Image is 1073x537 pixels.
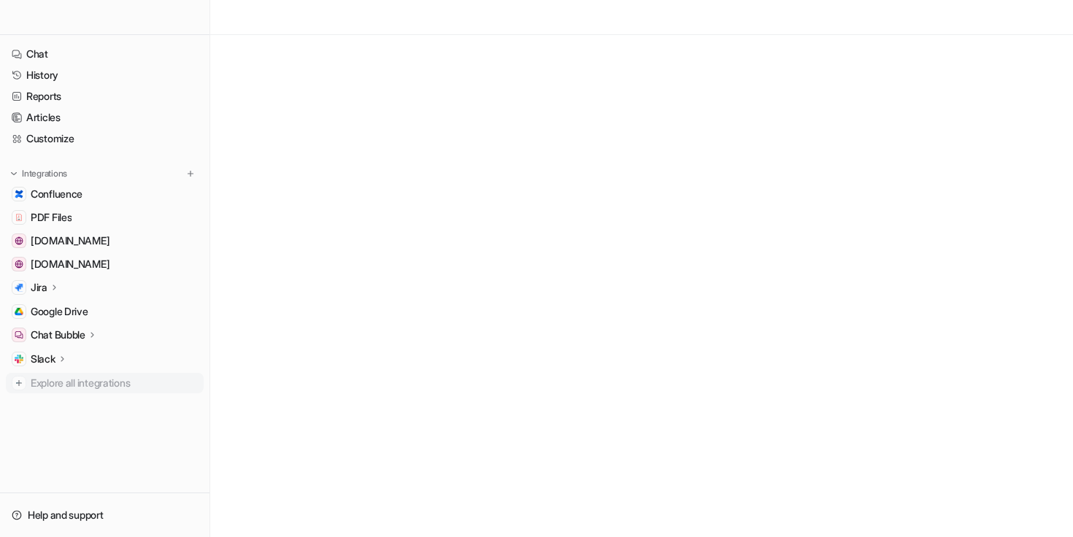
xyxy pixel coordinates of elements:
a: community.atlassian.com[DOMAIN_NAME] [6,231,204,251]
a: Customize [6,128,204,149]
span: Google Drive [31,304,88,319]
img: explore all integrations [12,376,26,390]
span: Explore all integrations [31,371,198,395]
a: Reports [6,86,204,107]
button: Integrations [6,166,72,181]
span: Confluence [31,187,82,201]
img: PDF Files [15,213,23,222]
img: community.atlassian.com [15,236,23,245]
span: [DOMAIN_NAME] [31,233,109,248]
img: Chat Bubble [15,331,23,339]
p: Chat Bubble [31,328,85,342]
a: Articles [6,107,204,128]
p: Slack [31,352,55,366]
p: Jira [31,280,47,295]
img: menu_add.svg [185,169,196,179]
img: Google Drive [15,307,23,316]
span: [DOMAIN_NAME] [31,257,109,271]
a: Chat [6,44,204,64]
a: ConfluenceConfluence [6,184,204,204]
img: Slack [15,355,23,363]
img: support.atlassian.com [15,260,23,268]
img: expand menu [9,169,19,179]
a: Explore all integrations [6,373,204,393]
img: Jira [15,283,23,292]
img: Confluence [15,190,23,198]
a: PDF FilesPDF Files [6,207,204,228]
a: Help and support [6,505,204,525]
p: Integrations [22,168,67,179]
span: PDF Files [31,210,72,225]
a: support.atlassian.com[DOMAIN_NAME] [6,254,204,274]
a: Google DriveGoogle Drive [6,301,204,322]
a: History [6,65,204,85]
